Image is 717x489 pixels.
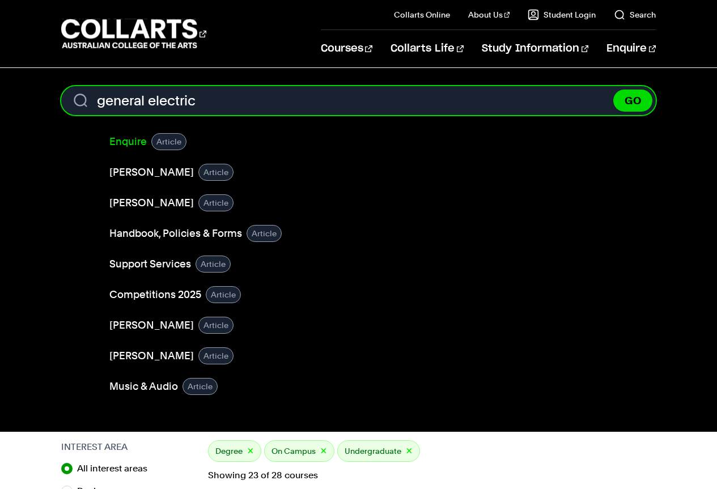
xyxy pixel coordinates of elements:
[208,440,261,462] div: Degree
[109,226,242,241] a: Handbook, Policies & Forms
[613,90,652,112] button: GO
[77,461,156,477] label: All interest areas
[109,134,147,150] a: Enquire
[183,378,218,395] div: Article
[528,9,596,20] a: Student Login
[109,195,194,211] a: [PERSON_NAME]
[264,440,334,462] div: On Campus
[198,194,234,211] div: Article
[198,164,234,181] div: Article
[61,440,197,454] h3: Interest Area
[321,30,372,67] a: Courses
[406,445,413,458] button: ×
[61,86,656,115] form: Search
[394,9,450,20] a: Collarts Online
[320,445,327,458] button: ×
[109,317,194,333] a: [PERSON_NAME]
[151,133,186,150] div: Article
[606,30,656,67] a: Enquire
[247,445,254,458] button: ×
[109,164,194,180] a: [PERSON_NAME]
[109,348,194,364] a: [PERSON_NAME]
[208,471,656,480] p: Showing 23 of 28 courses
[198,317,234,334] div: Article
[391,30,464,67] a: Collarts Life
[247,225,282,242] div: Article
[61,86,656,115] input: Enter Search Term
[206,286,241,303] div: Article
[109,379,178,394] a: Music & Audio
[196,256,231,273] div: Article
[468,9,510,20] a: About Us
[109,287,201,303] a: Competitions 2025
[614,9,656,20] a: Search
[61,18,206,50] div: Go to homepage
[109,256,191,272] a: Support Services
[198,347,234,364] div: Article
[482,30,588,67] a: Study Information
[337,440,420,462] div: Undergraduate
